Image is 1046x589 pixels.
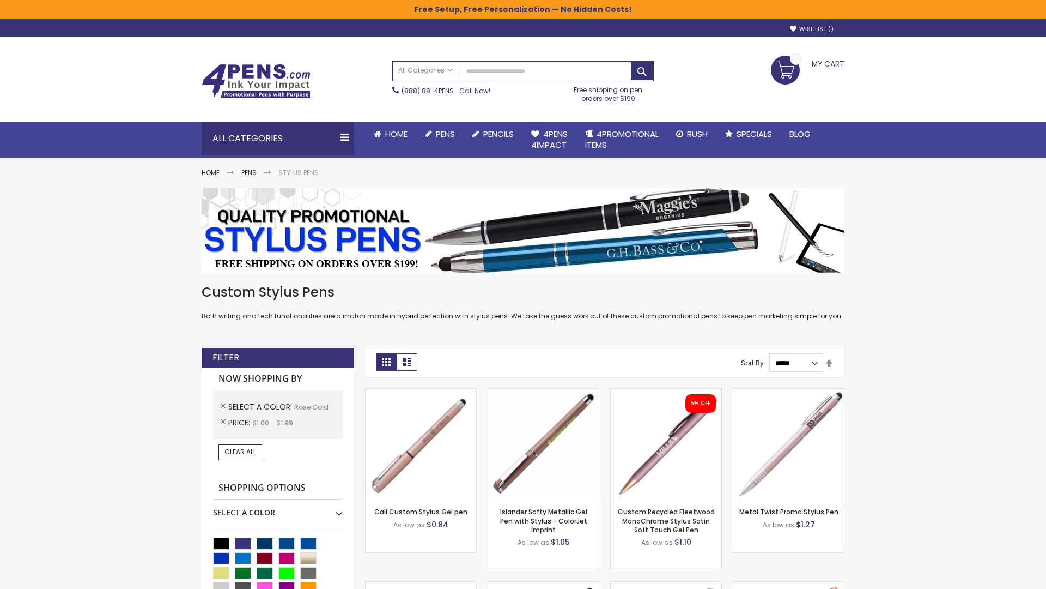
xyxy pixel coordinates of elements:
[531,128,568,151] span: 4Pens 4impact
[202,122,354,155] div: All Categories
[563,81,654,103] div: Free shipping on pen orders over $199
[737,128,772,140] span: Specials
[294,402,329,412] span: Rose Gold
[733,388,844,398] a: Metal Twist Promo Stylus Pen-Rose gold
[436,128,455,140] span: Pens
[218,444,262,460] a: Clear All
[611,389,721,500] img: Custom Recycled Fleetwood MonoChrome Stylus Satin Soft Touch Gel Pen-Rose Gold
[213,477,343,500] strong: Shopping Options
[365,122,416,146] a: Home
[202,188,844,273] img: Stylus Pens
[763,520,794,530] span: As low as
[667,122,716,146] a: Rush
[212,352,239,364] strong: Filter
[483,128,514,140] span: Pencils
[366,388,476,398] a: Cali Custom Stylus Gel pen-Rose Gold
[213,368,343,390] strong: Now Shopping by
[202,284,844,321] div: Both writing and tech functionalities are a match made in hybrid perfection with stylus pens. We ...
[393,520,425,530] span: As low as
[488,389,599,500] img: Islander Softy Metallic Gel Pen with Stylus - ColorJet Imprint-Rose Gold
[618,507,715,534] a: Custom Recycled Fleetwood MonoChrome Stylus Satin Soft Touch Gel Pen
[252,418,293,428] span: $1.00 - $1.99
[464,122,522,146] a: Pencils
[241,168,257,177] a: Pens
[674,537,691,548] span: $1.10
[585,128,659,151] span: 4PROMOTIONAL ITEMS
[733,389,844,500] img: Metal Twist Promo Stylus Pen-Rose gold
[202,284,844,301] h1: Custom Stylus Pens
[366,389,476,500] img: Cali Custom Stylus Gel pen-Rose Gold
[213,500,343,518] div: Select A Color
[374,507,467,516] a: Cali Custom Stylus Gel pen
[716,122,781,146] a: Specials
[224,447,256,456] span: Clear All
[278,168,319,177] strong: Stylus Pens
[522,122,576,158] a: 4Pens4impact
[687,128,708,140] span: Rush
[228,401,294,412] span: Select A Color
[518,538,549,547] span: As low as
[796,519,815,530] span: $1.27
[488,388,599,398] a: Islander Softy Metallic Gel Pen with Stylus - ColorJet Imprint-Rose Gold
[781,122,819,146] a: Blog
[611,388,721,398] a: Custom Recycled Fleetwood MonoChrome Stylus Satin Soft Touch Gel Pen-Rose Gold
[376,353,397,371] strong: Grid
[790,25,834,33] a: Wishlist
[576,122,667,158] a: 4PROMOTIONALITEMS
[789,128,811,140] span: Blog
[398,66,453,75] span: All Categories
[691,400,710,407] div: 5% OFF
[202,64,311,99] img: 4Pens Custom Pens and Promotional Products
[202,168,220,177] a: Home
[427,519,448,530] span: $0.84
[393,62,458,80] a: All Categories
[228,417,252,428] span: Price
[416,122,464,146] a: Pens
[741,358,764,368] label: Sort By
[739,507,838,516] a: Metal Twist Promo Stylus Pen
[641,538,673,547] span: As low as
[402,86,490,95] span: - Call Now!
[500,507,587,534] a: Islander Softy Metallic Gel Pen with Stylus - ColorJet Imprint
[402,86,454,95] a: (888) 88-4PENS
[551,537,570,548] span: $1.05
[385,128,408,140] span: Home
